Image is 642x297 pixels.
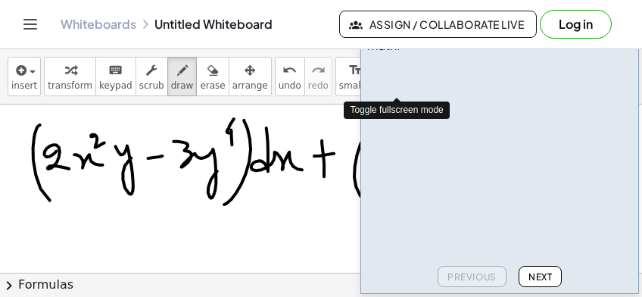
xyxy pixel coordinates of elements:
[528,271,552,283] span: Next
[171,80,194,91] span: draw
[8,57,41,96] button: insert
[196,57,229,96] button: erase
[232,80,268,91] span: arrange
[339,11,537,38] button: Assign / Collaborate Live
[335,57,376,96] button: format_sizesmaller
[540,10,612,39] button: Log in
[200,80,225,91] span: erase
[99,80,132,91] span: keypad
[229,57,272,96] button: arrange
[136,57,168,96] button: scrub
[282,61,297,80] i: undo
[279,80,301,91] span: undo
[61,17,136,32] a: Whiteboards
[167,57,198,96] button: draw
[348,61,363,80] i: format_size
[11,80,37,91] span: insert
[44,57,96,96] button: transform
[18,12,42,36] button: Toggle navigation
[308,80,329,91] span: redo
[352,17,524,31] span: Assign / Collaborate Live
[139,80,164,91] span: scrub
[304,57,332,96] button: redoredo
[108,61,123,80] i: keyboard
[311,61,326,80] i: redo
[48,80,92,91] span: transform
[95,57,136,96] button: keyboardkeypad
[275,57,305,96] button: undoundo
[519,266,562,287] button: Next
[344,102,449,119] div: Toggle fullscreen mode
[339,80,372,91] span: smaller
